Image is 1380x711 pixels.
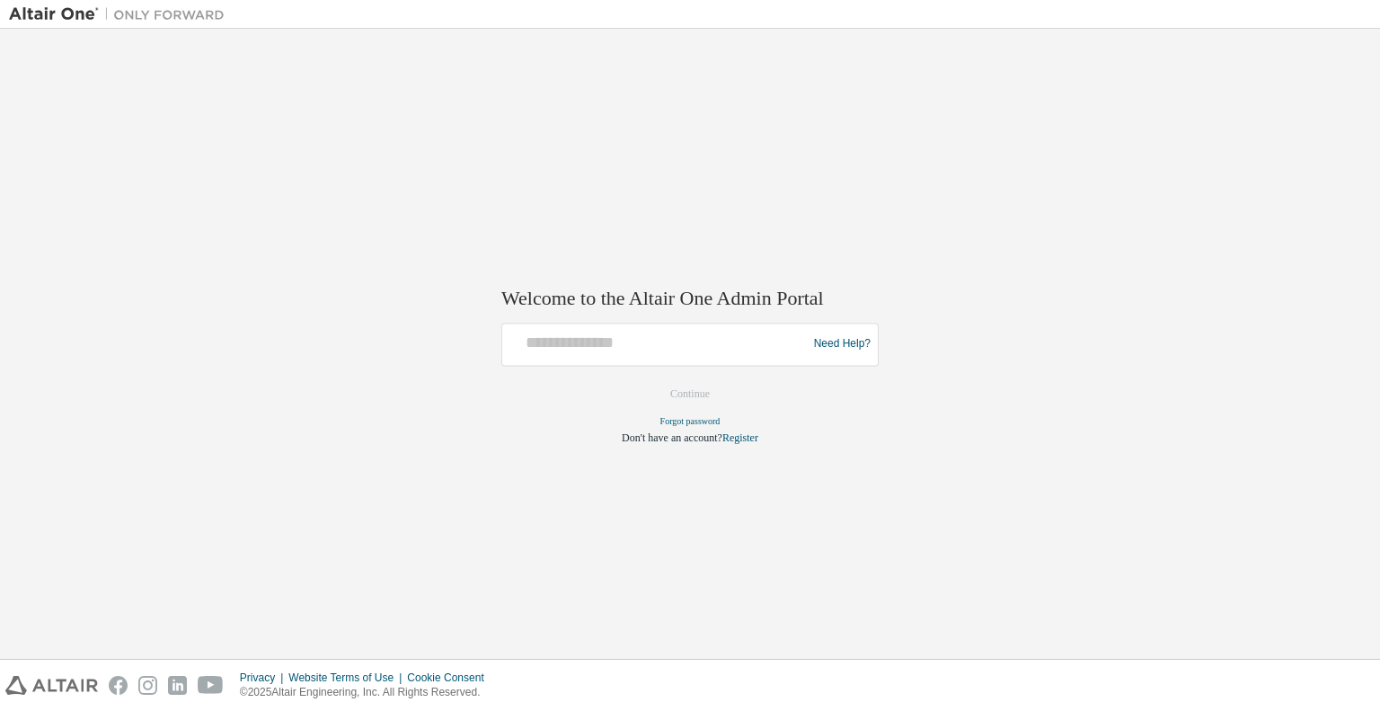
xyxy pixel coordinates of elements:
[722,431,758,444] a: Register
[168,676,187,695] img: linkedin.svg
[288,671,407,685] div: Website Terms of Use
[814,344,871,345] a: Need Help?
[660,416,721,426] a: Forgot password
[501,287,879,312] h2: Welcome to the Altair One Admin Portal
[198,676,224,695] img: youtube.svg
[407,671,494,685] div: Cookie Consent
[240,685,495,700] p: © 2025 Altair Engineering, Inc. All Rights Reserved.
[9,5,234,23] img: Altair One
[240,671,288,685] div: Privacy
[5,676,98,695] img: altair_logo.svg
[622,431,722,444] span: Don't have an account?
[138,676,157,695] img: instagram.svg
[109,676,128,695] img: facebook.svg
